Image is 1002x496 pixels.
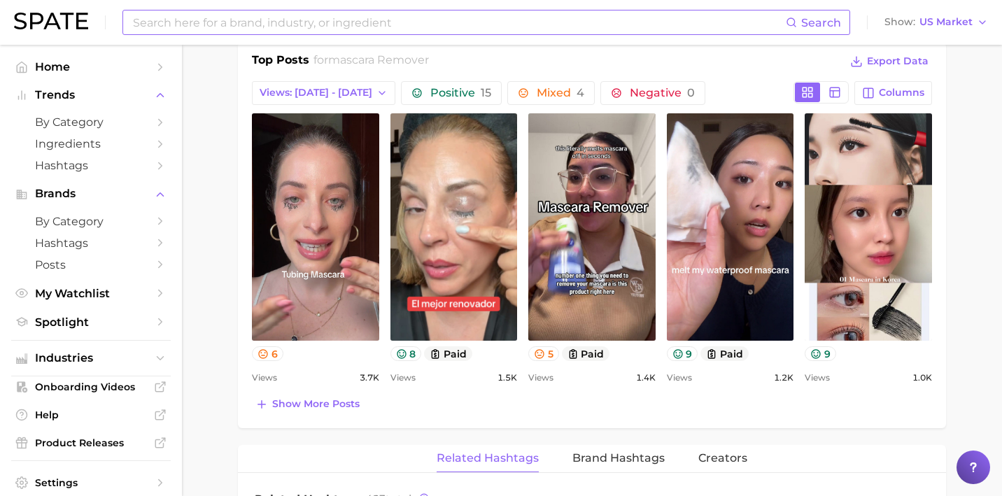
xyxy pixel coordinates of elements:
span: 3.7k [360,369,379,386]
button: paid [424,346,472,361]
span: 1.2k [774,369,793,386]
h1: Top Posts [252,52,309,73]
span: Export Data [867,55,929,67]
span: Posts [35,258,147,271]
span: Creators [698,452,747,465]
input: Search here for a brand, industry, or ingredient [132,10,786,34]
img: SPATE [14,13,88,29]
button: 9 [667,346,698,361]
span: Product Releases [35,437,147,449]
span: Columns [879,87,924,99]
a: Ingredients [11,133,171,155]
span: mascara remover [328,53,429,66]
span: Hashtags [35,159,147,172]
span: Industries [35,352,147,364]
button: ShowUS Market [881,13,992,31]
button: paid [562,346,610,361]
button: Show more posts [252,395,363,414]
button: 5 [528,346,559,361]
a: Home [11,56,171,78]
span: 1.0k [912,369,932,386]
button: 9 [805,346,836,361]
h2: for [313,52,429,73]
span: Views [252,369,277,386]
span: Positive [430,87,491,99]
button: paid [700,346,749,361]
span: Brands [35,187,147,200]
span: Related Hashtags [437,452,539,465]
a: Hashtags [11,155,171,176]
span: 15 [481,86,491,99]
span: Trends [35,89,147,101]
button: Views: [DATE] - [DATE] [252,81,395,105]
span: 1.4k [636,369,656,386]
span: Brand Hashtags [572,452,665,465]
span: Views: [DATE] - [DATE] [260,87,372,99]
button: Brands [11,183,171,204]
a: by Category [11,211,171,232]
span: Show [884,18,915,26]
span: Show more posts [272,398,360,410]
span: US Market [919,18,973,26]
a: My Watchlist [11,283,171,304]
a: Settings [11,472,171,493]
span: Negative [630,87,695,99]
span: 1.5k [498,369,517,386]
span: Help [35,409,147,421]
span: 0 [687,86,695,99]
button: Export Data [847,52,932,71]
span: Search [801,16,841,29]
a: Hashtags [11,232,171,254]
span: Onboarding Videos [35,381,147,393]
span: Views [805,369,830,386]
a: Onboarding Videos [11,376,171,397]
span: by Category [35,215,147,228]
span: Mixed [537,87,584,99]
span: Views [528,369,553,386]
a: Spotlight [11,311,171,333]
a: Help [11,404,171,425]
span: Home [35,60,147,73]
span: Views [667,369,692,386]
a: Posts [11,254,171,276]
a: Product Releases [11,432,171,453]
span: 4 [577,86,584,99]
span: Views [390,369,416,386]
button: 6 [252,346,283,361]
span: by Category [35,115,147,129]
button: Columns [854,81,932,105]
span: Settings [35,476,147,489]
button: 8 [390,346,422,361]
span: Hashtags [35,236,147,250]
span: Ingredients [35,137,147,150]
a: by Category [11,111,171,133]
span: Spotlight [35,316,147,329]
span: My Watchlist [35,287,147,300]
button: Trends [11,85,171,106]
button: Industries [11,348,171,369]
